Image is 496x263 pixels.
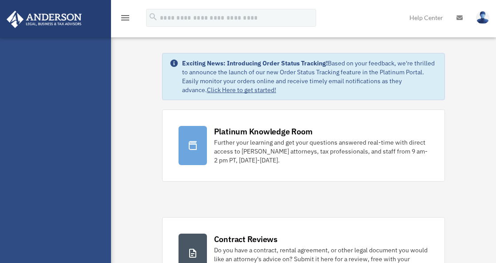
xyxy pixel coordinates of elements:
i: search [148,12,158,22]
div: Further your learning and get your questions answered real-time with direct access to [PERSON_NAM... [214,138,429,165]
a: Platinum Knowledge Room Further your learning and get your questions answered real-time with dire... [162,109,445,182]
strong: Exciting News: Introducing Order Status Tracking! [182,59,328,67]
a: Click Here to get started! [207,86,276,94]
div: Platinum Knowledge Room [214,126,313,137]
div: Contract Reviews [214,234,278,245]
img: User Pic [476,11,489,24]
i: menu [120,12,131,23]
a: menu [120,16,131,23]
img: Anderson Advisors Platinum Portal [4,11,84,28]
div: Based on your feedback, we're thrilled to announce the launch of our new Order Status Tracking fe... [182,59,438,94]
